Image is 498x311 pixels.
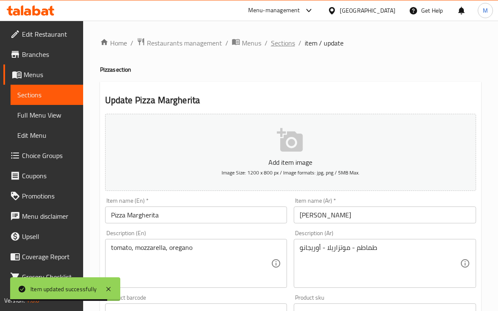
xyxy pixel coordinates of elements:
[3,145,83,166] a: Choice Groups
[11,125,83,145] a: Edit Menu
[22,191,76,201] span: Promotions
[22,49,76,59] span: Branches
[305,38,344,48] span: item / update
[22,272,76,282] span: Grocery Checklist
[222,168,360,177] span: Image Size: 1200 x 800 px / Image formats: jpg, png / 5MB Max.
[300,244,460,284] textarea: طماطم - موتزاريلا - أوريجانو
[298,38,301,48] li: /
[22,231,76,241] span: Upsell
[130,38,133,48] li: /
[483,6,488,15] span: M
[22,29,76,39] span: Edit Restaurant
[137,38,222,48] a: Restaurants management
[22,171,76,181] span: Coupons
[3,186,83,206] a: Promotions
[242,38,261,48] span: Menus
[294,206,476,223] input: Enter name Ar
[3,44,83,64] a: Branches
[3,64,83,85] a: Menus
[105,114,476,191] button: Add item imageImage Size: 1200 x 800 px / Image formats: jpg, png / 5MB Max.
[105,206,287,223] input: Enter name En
[11,85,83,105] a: Sections
[340,6,395,15] div: [GEOGRAPHIC_DATA]
[3,226,83,247] a: Upsell
[4,295,25,306] span: Version:
[147,38,222,48] span: Restaurants management
[30,284,97,294] div: Item updated successfully
[100,65,481,74] h4: Pizza section
[100,38,481,48] nav: breadcrumb
[24,70,76,80] span: Menus
[22,252,76,262] span: Coverage Report
[3,166,83,186] a: Coupons
[248,5,300,16] div: Menu-management
[271,38,295,48] a: Sections
[22,211,76,221] span: Menu disclaimer
[22,150,76,161] span: Choice Groups
[118,157,463,167] p: Add item image
[265,38,268,48] li: /
[232,38,261,48] a: Menus
[17,130,76,140] span: Edit Menu
[17,90,76,100] span: Sections
[100,38,127,48] a: Home
[3,247,83,267] a: Coverage Report
[3,24,83,44] a: Edit Restaurant
[3,206,83,226] a: Menu disclaimer
[111,244,271,284] textarea: tomato, mozzarella, oregano
[225,38,228,48] li: /
[3,267,83,287] a: Grocery Checklist
[17,110,76,120] span: Full Menu View
[11,105,83,125] a: Full Menu View
[105,94,476,107] h2: Update Pizza Margherita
